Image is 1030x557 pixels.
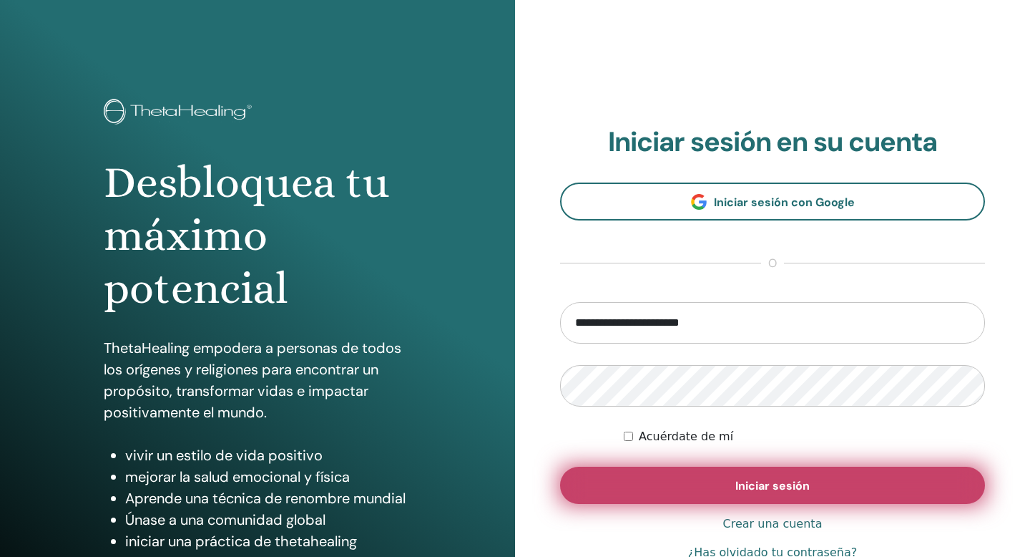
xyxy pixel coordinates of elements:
font: Únase a una comunidad global [125,510,325,529]
font: ThetaHealing empodera a personas de todos los orígenes y religiones para encontrar un propósito, ... [104,339,401,422]
div: Mantenerme autenticado indefinidamente o hasta que cierre sesión manualmente [624,428,985,445]
a: Iniciar sesión con Google [560,183,985,221]
font: Crear una cuenta [723,517,823,531]
font: Iniciar sesión con Google [714,195,855,210]
font: Desbloquea tu máximo potencial [104,157,389,314]
font: vivir un estilo de vida positivo [125,446,323,465]
font: Iniciar sesión [735,478,810,493]
font: Aprende una técnica de renombre mundial [125,489,406,508]
font: Acuérdate de mí [639,430,733,443]
font: Iniciar sesión en su cuenta [608,124,938,160]
font: iniciar una práctica de thetahealing [125,532,357,551]
button: Iniciar sesión [560,467,985,504]
font: mejorar la salud emocional y física [125,468,350,486]
a: Crear una cuenta [723,515,823,533]
font: o [768,256,777,271]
